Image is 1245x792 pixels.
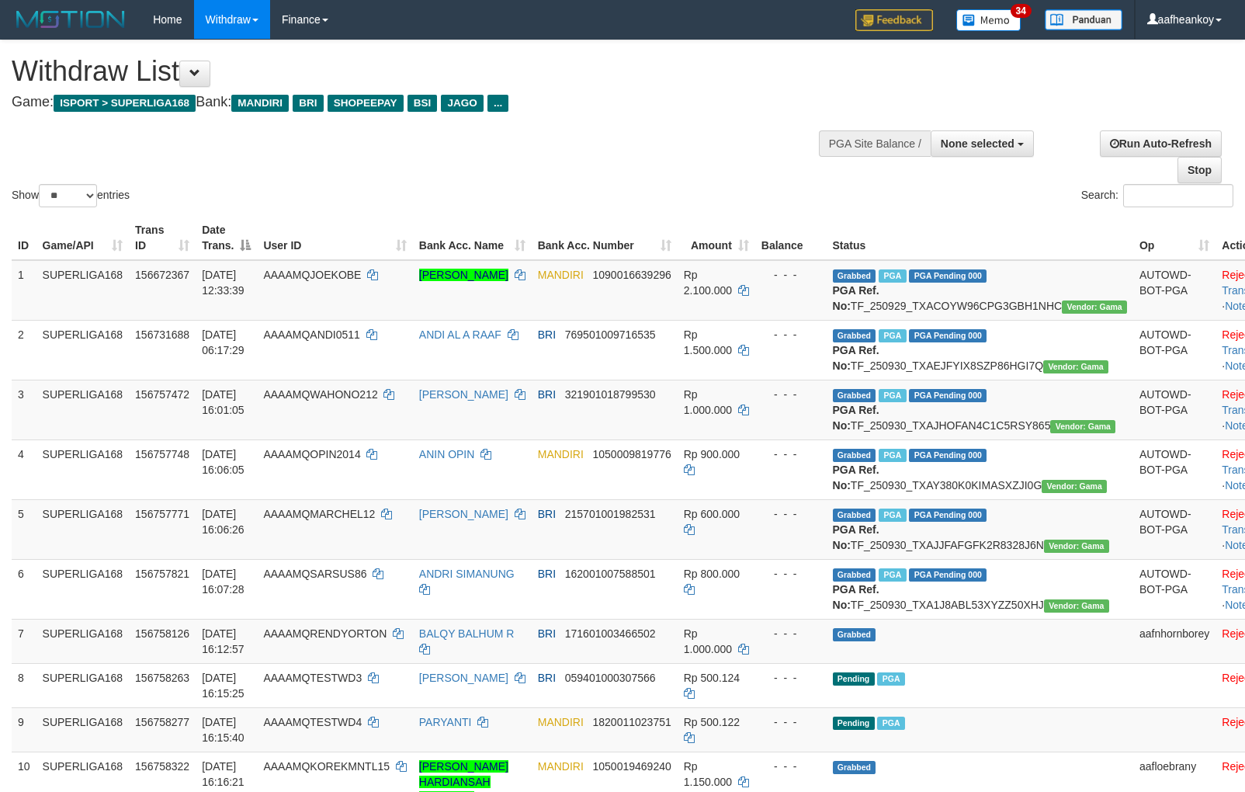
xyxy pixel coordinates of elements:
[1044,599,1109,613] span: Vendor URL: https://trx31.1velocity.biz
[565,672,656,684] span: Copy 059401000307566 to clipboard
[1133,559,1216,619] td: AUTOWD-BOT-PGA
[833,269,876,283] span: Grabbed
[1050,420,1115,433] span: Vendor URL: https://trx31.1velocity.biz
[678,216,755,260] th: Amount: activate to sort column ascending
[263,328,360,341] span: AAAAMQANDI0511
[761,506,820,522] div: - - -
[761,670,820,686] div: - - -
[328,95,404,112] span: SHOPEEPAY
[761,327,820,342] div: - - -
[419,716,472,728] a: PARYANTI
[135,269,189,281] span: 156672367
[12,707,36,752] td: 9
[263,388,377,401] span: AAAAMQWAHONO212
[538,388,556,401] span: BRI
[565,568,656,580] span: Copy 162001007588501 to clipboard
[36,439,130,499] td: SUPERLIGA168
[833,329,876,342] span: Grabbed
[135,760,189,773] span: 156758322
[419,508,508,520] a: [PERSON_NAME]
[263,508,375,520] span: AAAAMQMARCHEL12
[135,388,189,401] span: 156757472
[684,672,740,684] span: Rp 500.124
[36,619,130,663] td: SUPERLIGA168
[761,267,820,283] div: - - -
[12,499,36,559] td: 5
[532,216,678,260] th: Bank Acc. Number: activate to sort column ascending
[855,9,933,31] img: Feedback.jpg
[684,716,740,728] span: Rp 500.122
[956,9,1021,31] img: Button%20Memo.svg
[12,184,130,207] label: Show entries
[761,446,820,462] div: - - -
[12,663,36,707] td: 8
[12,260,36,321] td: 1
[833,389,876,402] span: Grabbed
[833,523,879,551] b: PGA Ref. No:
[1123,184,1233,207] input: Search:
[1133,260,1216,321] td: AUTOWD-BOT-PGA
[1011,4,1032,18] span: 34
[36,499,130,559] td: SUPERLIGA168
[538,448,584,460] span: MANDIRI
[1133,499,1216,559] td: AUTOWD-BOT-PGA
[827,216,1133,260] th: Status
[827,439,1133,499] td: TF_250930_TXAY380K0KIMASXZJI0G
[684,568,740,580] span: Rp 800.000
[263,269,361,281] span: AAAAMQJOEKOBE
[761,714,820,730] div: - - -
[593,448,671,460] span: Copy 1050009819776 to clipboard
[36,663,130,707] td: SUPERLIGA168
[257,216,412,260] th: User ID: activate to sort column ascending
[293,95,323,112] span: BRI
[12,95,814,110] h4: Game: Bank:
[263,672,362,684] span: AAAAMQTESTWD3
[39,184,97,207] select: Showentries
[1133,380,1216,439] td: AUTOWD-BOT-PGA
[833,568,876,582] span: Grabbed
[761,566,820,582] div: - - -
[909,329,987,342] span: PGA Pending
[36,260,130,321] td: SUPERLIGA168
[684,269,732,297] span: Rp 2.100.000
[565,388,656,401] span: Copy 321901018799530 to clipboard
[833,284,879,312] b: PGA Ref. No:
[833,583,879,611] b: PGA Ref. No:
[909,389,987,402] span: PGA Pending
[538,568,556,580] span: BRI
[761,759,820,774] div: - - -
[877,717,904,730] span: Marked by aafmaleo
[827,320,1133,380] td: TF_250930_TXAEJFYIX8SZP86HGI7Q
[833,404,879,432] b: PGA Ref. No:
[565,328,656,341] span: Copy 769501009716535 to clipboard
[538,328,556,341] span: BRI
[879,269,906,283] span: Marked by aafsengchandara
[827,559,1133,619] td: TF_250930_TXA1J8ABL53XYZZ50XHJ
[684,627,732,655] span: Rp 1.000.000
[12,439,36,499] td: 4
[879,509,906,522] span: Marked by aafheankoy
[12,380,36,439] td: 3
[12,320,36,380] td: 2
[1044,540,1109,553] span: Vendor URL: https://trx31.1velocity.biz
[135,672,189,684] span: 156758263
[538,760,584,773] span: MANDIRI
[135,508,189,520] span: 156757771
[879,568,906,582] span: Marked by aafheankoy
[407,95,438,112] span: BSI
[833,628,876,641] span: Grabbed
[761,626,820,641] div: - - -
[12,216,36,260] th: ID
[565,627,656,640] span: Copy 171601003466502 to clipboard
[538,269,584,281] span: MANDIRI
[538,508,556,520] span: BRI
[833,449,876,462] span: Grabbed
[1133,320,1216,380] td: AUTOWD-BOT-PGA
[135,568,189,580] span: 156757821
[202,568,244,596] span: [DATE] 16:07:28
[135,448,189,460] span: 156757748
[879,449,906,462] span: Marked by aafheankoy
[833,717,875,730] span: Pending
[419,627,515,640] a: BALQY BALHUM R
[827,260,1133,321] td: TF_250929_TXACOYW96CPG3GBH1NHC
